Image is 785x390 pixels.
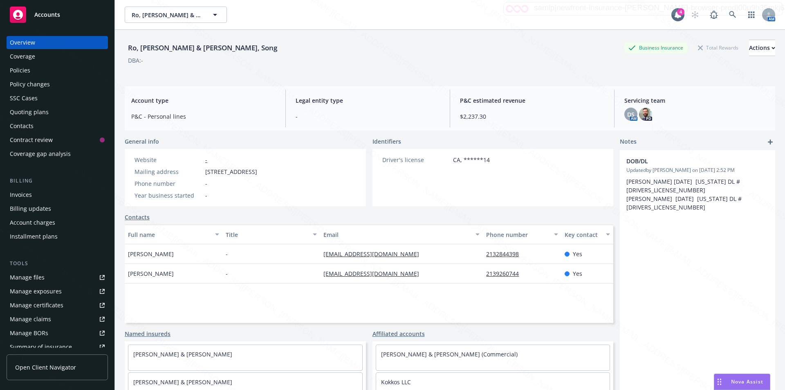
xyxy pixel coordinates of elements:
a: Policy changes [7,78,108,91]
span: - [296,112,440,121]
a: Account charges [7,216,108,229]
a: 2132844398 [486,250,525,258]
a: SSC Cases [7,92,108,105]
a: [EMAIL_ADDRESS][DOMAIN_NAME] [323,270,426,277]
button: Full name [125,225,222,244]
span: - [226,250,228,258]
div: Manage exposures [10,285,62,298]
span: [STREET_ADDRESS] [205,167,257,176]
a: Manage files [7,271,108,284]
a: Invoices [7,188,108,201]
a: Affiliated accounts [372,329,425,338]
a: [PERSON_NAME] & [PERSON_NAME] [133,378,232,386]
a: [PERSON_NAME] & [PERSON_NAME] (Commercial) [381,350,518,358]
a: Manage certificates [7,299,108,312]
a: [EMAIL_ADDRESS][DOMAIN_NAME] [323,250,426,258]
p: [PERSON_NAME] [DATE] [US_STATE] DL # [DRIVERS_LICENSE_NUMBER] [PERSON_NAME] [DATE] [US_STATE] DL ... [626,177,769,212]
a: Quoting plans [7,106,108,119]
div: Manage files [10,271,45,284]
div: Billing updates [10,202,51,215]
span: Nova Assist [731,378,763,385]
div: Billing [7,177,108,185]
a: [PERSON_NAME] & [PERSON_NAME] [133,350,232,358]
a: add [765,137,775,147]
span: - [205,179,207,188]
div: Key contact [565,230,601,239]
span: [PERSON_NAME] [128,269,174,278]
a: Manage claims [7,313,108,326]
div: Driver's license [382,156,450,164]
div: Mailing address [135,167,202,176]
div: DOB/DLUpdatedby [PERSON_NAME] on [DATE] 2:52 PM[PERSON_NAME] [DATE] [US_STATE] DL # [DRIVERS_LICE... [620,150,775,218]
div: DBA: - [128,56,143,65]
a: Switch app [743,7,760,23]
span: Identifiers [372,137,401,146]
span: Ro, [PERSON_NAME] & [PERSON_NAME], Song [132,11,202,19]
a: Contract review [7,133,108,147]
div: Manage BORs [10,327,48,340]
a: 2139260744 [486,270,525,277]
div: Account charges [10,216,55,229]
img: photo [639,108,652,121]
span: Yes [573,269,582,278]
a: Installment plans [7,230,108,243]
button: Title [222,225,320,244]
button: Actions [749,40,775,56]
a: Kokkos LLC [381,378,411,386]
a: Contacts [7,119,108,133]
div: Summary of insurance [10,340,72,354]
a: - [205,156,207,164]
div: Drag to move [714,374,724,390]
span: - [226,269,228,278]
div: SSC Cases [10,92,38,105]
span: Account type [131,96,276,105]
div: Quoting plans [10,106,49,119]
div: Phone number [135,179,202,188]
div: Website [135,156,202,164]
span: Servicing team [624,96,769,105]
div: Title [226,230,308,239]
span: P&C - Personal lines [131,112,276,121]
div: Year business started [135,191,202,200]
button: Nova Assist [714,374,770,390]
a: Policies [7,64,108,77]
div: Contacts [10,119,34,133]
div: Overview [10,36,35,49]
span: P&C estimated revenue [460,96,604,105]
div: Total Rewards [694,43,742,53]
span: Notes [620,137,637,147]
span: Open Client Navigator [15,363,76,372]
a: Search [724,7,741,23]
div: Manage certificates [10,299,63,312]
div: Installment plans [10,230,58,243]
a: Contacts [125,213,150,221]
span: Updated by [PERSON_NAME] on [DATE] 2:52 PM [626,167,769,174]
div: Policies [10,64,30,77]
a: Overview [7,36,108,49]
a: Accounts [7,3,108,26]
span: Yes [573,250,582,258]
button: Email [320,225,483,244]
a: Named insureds [125,329,170,338]
div: Invoices [10,188,32,201]
span: Accounts [34,11,60,18]
div: Policy changes [10,78,50,91]
a: Start snowing [687,7,703,23]
div: Coverage gap analysis [10,147,71,160]
a: Coverage [7,50,108,63]
div: Manage claims [10,313,51,326]
span: [PERSON_NAME] [128,250,174,258]
span: $2,237.30 [460,112,604,121]
a: Report a Bug [706,7,722,23]
a: Manage exposures [7,285,108,298]
a: Summary of insurance [7,340,108,354]
div: Business Insurance [624,43,687,53]
a: Billing updates [7,202,108,215]
div: Contract review [10,133,53,147]
div: Ro, [PERSON_NAME] & [PERSON_NAME], Song [125,43,280,53]
div: Email [323,230,471,239]
span: General info [125,137,159,146]
a: Manage BORs [7,327,108,340]
div: Phone number [486,230,549,239]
